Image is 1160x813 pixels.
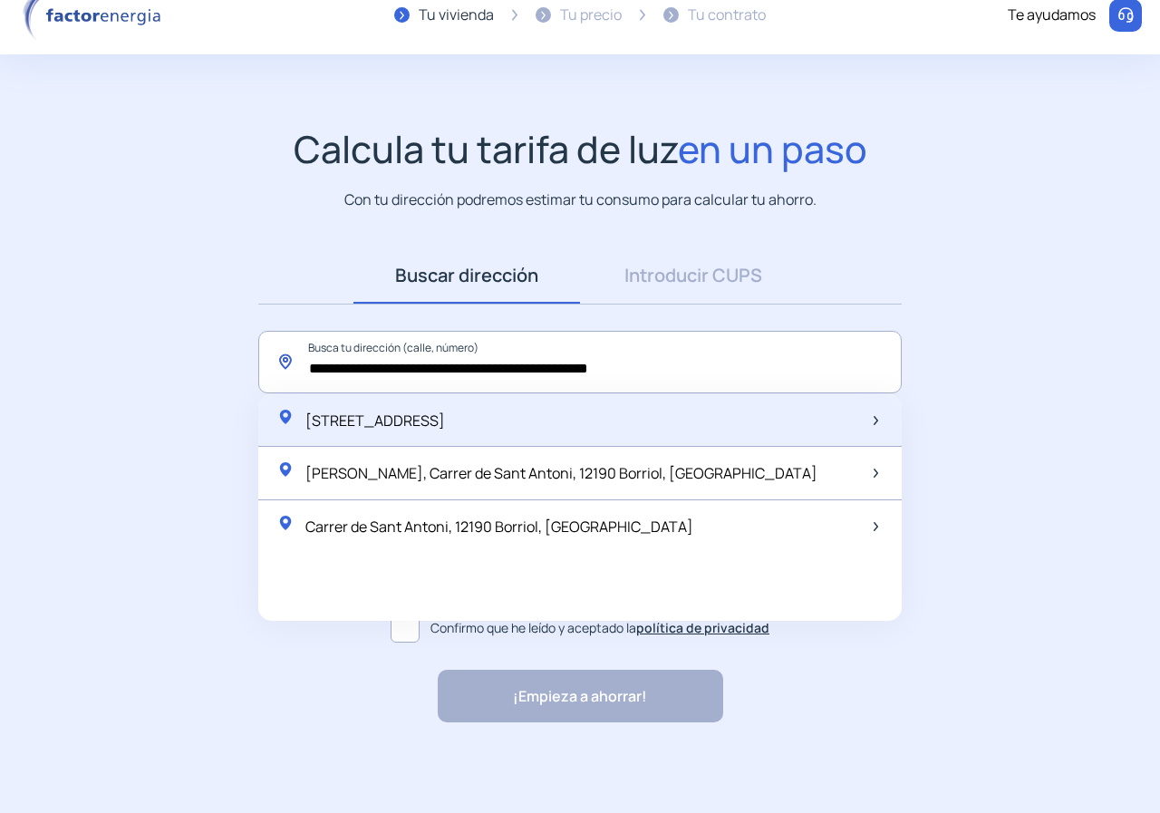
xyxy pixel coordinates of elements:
[560,4,622,27] div: Tu precio
[276,514,295,532] img: location-pin-green.svg
[430,618,769,638] span: Confirmo que he leído y aceptado la
[1116,6,1135,24] img: llamar
[636,619,769,636] a: política de privacidad
[353,247,580,304] a: Buscar dirección
[276,460,295,479] img: location-pin-green.svg
[688,4,766,27] div: Tu contrato
[678,123,867,174] span: en un paso
[305,463,817,483] span: [PERSON_NAME], Carrer de Sant Antoni, 12190 Borriol, [GEOGRAPHIC_DATA]
[305,517,693,537] span: Carrer de Sant Antoni, 12190 Borriol, [GEOGRAPHIC_DATA]
[874,522,878,531] img: arrow-next-item.svg
[294,127,867,171] h1: Calcula tu tarifa de luz
[1008,4,1096,27] div: Te ayudamos
[580,247,807,304] a: Introducir CUPS
[276,408,295,426] img: location-pin-green.svg
[419,4,494,27] div: Tu vivienda
[874,416,878,425] img: arrow-next-item.svg
[344,189,817,211] p: Con tu dirección podremos estimar tu consumo para calcular tu ahorro.
[874,469,878,478] img: arrow-next-item.svg
[305,411,445,431] span: [STREET_ADDRESS]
